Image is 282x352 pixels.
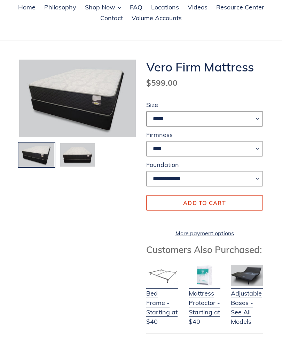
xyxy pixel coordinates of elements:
[81,2,125,13] button: Shop Now
[184,2,211,13] a: Videos
[146,229,263,237] a: More payment options
[216,3,264,12] span: Resource Center
[100,14,123,22] span: Contact
[183,199,226,206] span: Add to cart
[44,3,76,12] span: Philosophy
[231,280,263,326] a: Adjustable Bases - See All Models
[130,3,142,12] span: FAQ
[188,3,207,12] span: Videos
[231,265,263,286] img: Adjustable Base
[18,3,36,12] span: Home
[146,280,178,326] a: Bed Frame - Starting at $40
[146,265,178,286] img: Bed Frame
[148,2,182,13] a: Locations
[146,195,263,211] button: Add to cart
[146,160,263,169] label: Foundation
[15,2,39,13] a: Home
[146,130,263,139] label: Firmness
[41,2,80,13] a: Philosophy
[213,2,268,13] a: Resource Center
[60,143,96,167] img: Load image into Gallery viewer, Vero Firm Mattress
[146,100,263,109] label: Size
[146,244,263,255] h3: Customers Also Purchased:
[146,78,178,88] span: $599.00
[189,265,221,286] img: Mattress Protector
[18,143,55,167] img: Load image into Gallery viewer, vero firm mattress angled view
[132,14,182,22] span: Volume Accounts
[85,3,115,12] span: Shop Now
[146,60,263,74] h1: Vero Firm Mattress
[189,280,221,326] a: Mattress Protector - Starting at $40
[97,13,126,24] a: Contact
[151,3,179,12] span: Locations
[128,13,185,24] a: Volume Accounts
[126,2,146,13] a: FAQ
